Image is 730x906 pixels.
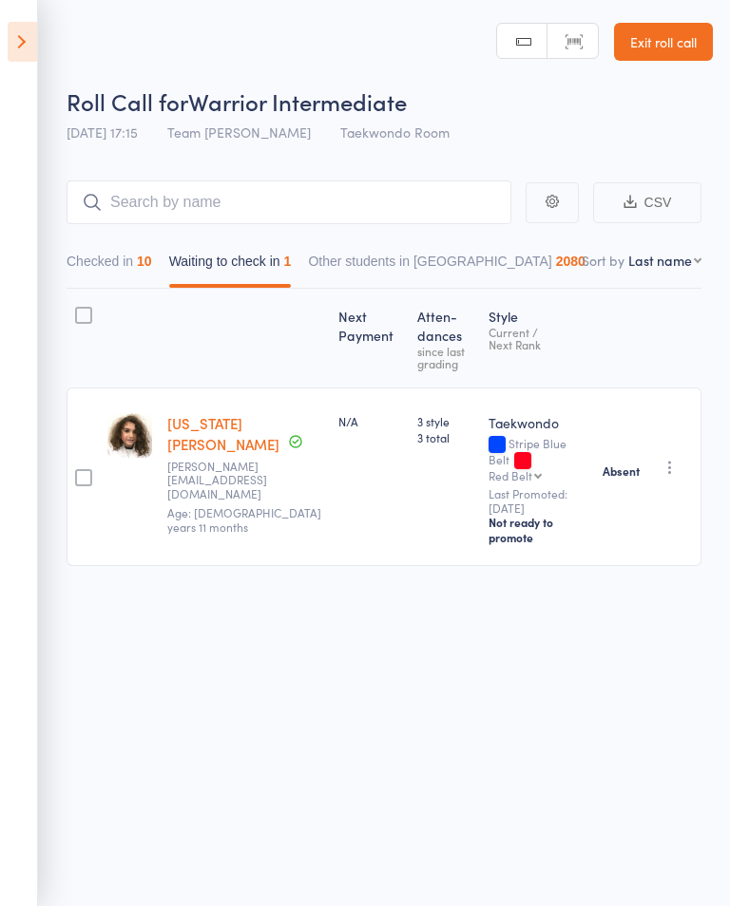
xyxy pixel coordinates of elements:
[614,23,713,61] a: Exit roll call
[489,326,587,350] div: Current / Next Rank
[67,244,152,288] button: Checked in10
[331,297,410,379] div: Next Payment
[167,413,279,454] a: [US_STATE][PERSON_NAME]
[338,413,402,429] div: N/A
[556,254,586,269] div: 2080
[167,460,291,500] small: t.krokos@hotmail.com
[481,297,595,379] div: Style
[107,413,152,458] img: image1660286806.png
[340,123,450,142] span: Taekwondo Room
[137,254,152,269] div: 10
[67,180,511,224] input: Search by name
[582,251,624,270] label: Sort by
[489,515,587,545] div: Not ready to promote
[489,469,532,481] div: Red Belt
[410,297,482,379] div: Atten­dances
[593,182,701,223] button: CSV
[284,254,292,269] div: 1
[67,85,188,117] span: Roll Call for
[167,504,321,534] span: Age: [DEMOGRAPHIC_DATA] years 11 months
[67,123,138,142] span: [DATE] 17:15
[489,487,587,515] small: Last Promoted: [DATE]
[489,413,587,432] div: Taekwondo
[603,463,640,479] strong: Absent
[417,413,474,429] span: 3 style
[417,345,474,369] div: since last grading
[489,437,587,481] div: Stripe Blue Belt
[188,85,407,117] span: Warrior Intermediate
[417,429,474,445] span: 3 total
[628,251,692,270] div: Last name
[308,244,585,288] button: Other students in [GEOGRAPHIC_DATA]2080
[169,244,292,288] button: Waiting to check in1
[167,123,311,142] span: Team [PERSON_NAME]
